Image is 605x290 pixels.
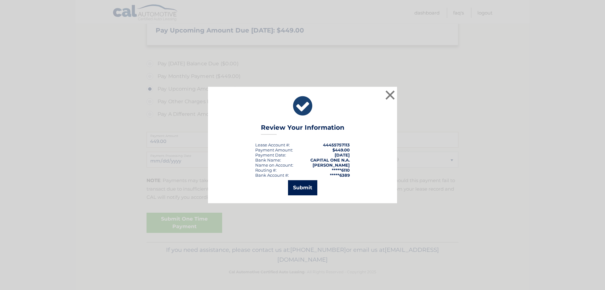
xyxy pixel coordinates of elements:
span: Payment Date [255,152,285,157]
strong: 44455757113 [323,142,350,147]
button: Submit [288,180,317,195]
button: × [384,89,396,101]
h3: Review Your Information [261,124,344,135]
strong: [PERSON_NAME] [313,163,350,168]
div: Bank Name: [255,157,281,163]
span: [DATE] [335,152,350,157]
span: $449.00 [332,147,350,152]
div: Routing #: [255,168,277,173]
div: Bank Account #: [255,173,289,178]
div: : [255,152,286,157]
strong: CAPITAL ONE N.A. [310,157,350,163]
div: Name on Account: [255,163,293,168]
div: Lease Account #: [255,142,290,147]
div: Payment Amount: [255,147,293,152]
